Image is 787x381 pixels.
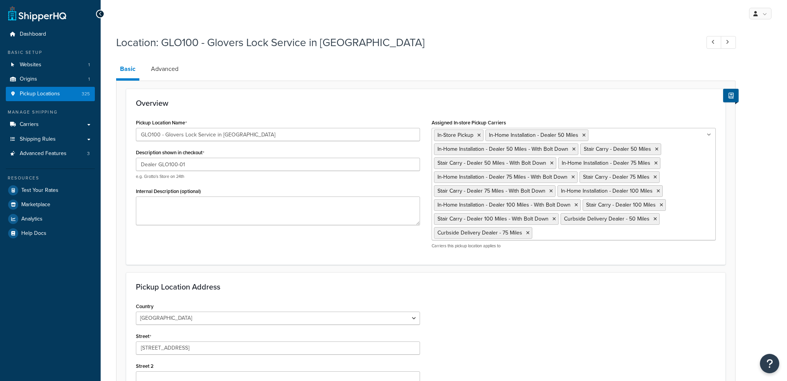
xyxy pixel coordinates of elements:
span: Carriers [20,121,39,128]
a: Basic [116,60,139,81]
span: Test Your Rates [21,187,58,194]
label: Assigned In-store Pickup Carriers [432,120,506,126]
span: Dashboard [20,31,46,38]
h1: Location: GLO100 - Glovers Lock Service in [GEOGRAPHIC_DATA] [116,35,692,50]
label: Street [136,333,151,340]
span: Stair Carry - Dealer 100 Miles - With Bolt Down [437,215,549,223]
span: In-Home Installation - Dealer 50 Miles - With Bolt Down [437,145,568,153]
span: Shipping Rules [20,136,56,143]
span: Help Docs [21,230,46,237]
a: Carriers [6,117,95,132]
span: Pickup Locations [20,91,60,97]
a: Test Your Rates [6,183,95,197]
div: Manage Shipping [6,109,95,116]
a: Next Record [721,36,736,49]
span: Stair Carry - Dealer 50 Miles [584,145,651,153]
span: In-Store Pickup [437,131,473,139]
span: 3 [87,150,90,157]
label: Internal Description (optional) [136,188,201,194]
p: Carriers this pickup location applies to [432,243,716,249]
span: Origins [20,76,37,83]
a: Analytics [6,212,95,226]
a: Advanced Features3 [6,147,95,161]
button: Open Resource Center [760,354,779,373]
span: Marketplace [21,202,50,208]
a: Dashboard [6,27,95,41]
label: Country [136,303,154,309]
span: 325 [82,91,90,97]
a: Help Docs [6,226,95,240]
span: Curbside Delivery Dealer - 75 Miles [437,229,522,237]
a: Marketplace [6,198,95,212]
span: In-Home Installation - Dealer 100 Miles - With Bolt Down [437,201,571,209]
span: 1 [88,76,90,83]
h3: Pickup Location Address [136,283,716,291]
span: Stair Carry - Dealer 75 Miles - With Bolt Down [437,187,545,195]
span: In-Home Installation - Dealer 50 Miles [489,131,578,139]
span: In-Home Installation - Dealer 100 Miles [561,187,653,195]
span: Websites [20,62,41,68]
a: Previous Record [706,36,722,49]
span: In-Home Installation - Dealer 75 Miles [562,159,650,167]
p: e.g. Grotto's Store on 24th [136,174,420,179]
span: Curbside Delivery Dealer - 50 Miles [564,215,650,223]
span: Analytics [21,216,43,222]
span: Advanced Features [20,150,67,157]
label: Pickup Location Name [136,120,187,126]
li: Websites [6,58,95,72]
a: Websites1 [6,58,95,72]
span: 1 [88,62,90,68]
a: Pickup Locations325 [6,87,95,101]
label: Street 2 [136,363,154,369]
div: Basic Setup [6,49,95,56]
li: Advanced Features [6,147,95,161]
div: Resources [6,175,95,181]
label: Description shown in checkout [136,150,204,156]
li: Origins [6,72,95,86]
a: Shipping Rules [6,132,95,147]
a: Advanced [147,60,182,78]
h3: Overview [136,99,716,107]
span: Stair Carry - Dealer 100 Miles [586,201,656,209]
li: Pickup Locations [6,87,95,101]
a: Origins1 [6,72,95,86]
span: Stair Carry - Dealer 75 Miles [583,173,650,181]
button: Show Help Docs [723,89,739,102]
span: Stair Carry - Dealer 50 Miles - With Bolt Down [437,159,546,167]
span: In-Home Installation - Dealer 75 Miles - With Bolt Down [437,173,568,181]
